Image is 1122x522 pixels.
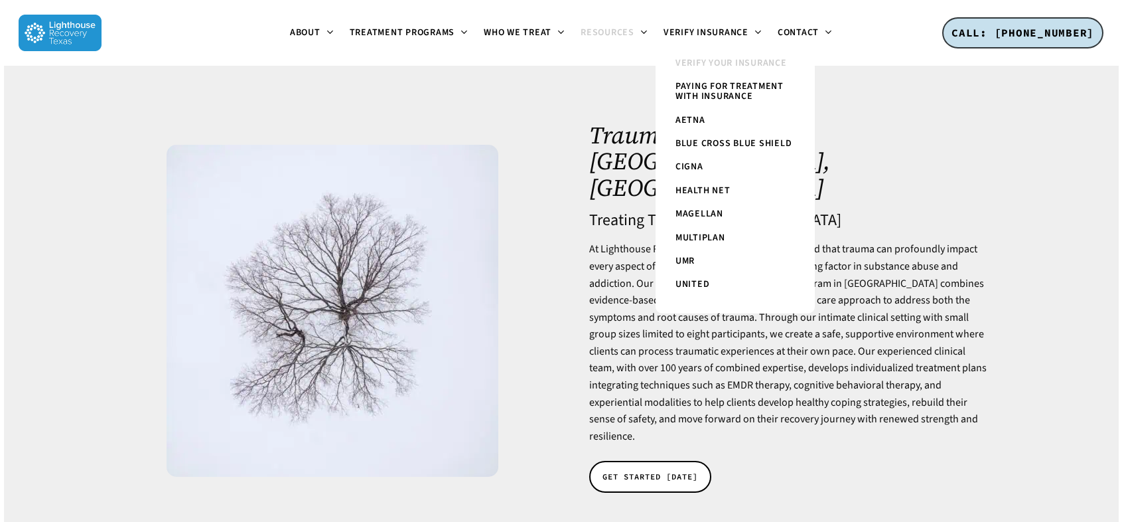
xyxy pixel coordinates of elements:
a: Multiplan [669,226,802,250]
span: UMR [675,254,695,268]
img: aerial view over the lonely bare tree in the snowy field in winter time. [167,145,498,477]
h4: Treating Trauma and [MEDICAL_DATA] [589,212,991,229]
span: Paying for Treatment with Insurance [675,80,784,103]
a: Blue Cross Blue Shield [669,132,802,155]
a: Verify Insurance [656,28,770,39]
span: GET STARTED [DATE] [602,470,698,483]
a: Resources [573,28,656,39]
a: Who We Treat [476,28,573,39]
a: CALL: [PHONE_NUMBER] [942,17,1103,49]
span: Cigna [675,160,703,173]
a: Aetna [669,109,802,132]
span: United [675,278,710,291]
a: Treatment Programs [342,28,476,39]
a: Verify Your Insurance [669,52,802,75]
p: At Lighthouse Recovery [US_STATE], we understand that trauma can profoundly impact every aspect o... [589,241,991,445]
span: Multiplan [675,231,725,244]
h1: Trauma Treatment in [GEOGRAPHIC_DATA], [GEOGRAPHIC_DATA] [589,122,991,201]
span: Health Net [675,184,731,197]
a: Cigna [669,155,802,179]
img: Lighthouse Recovery Texas [19,15,102,51]
a: Paying for Treatment with Insurance [669,75,802,109]
span: CALL: [PHONE_NUMBER] [951,26,1094,39]
a: United [669,273,802,296]
span: Who We Treat [484,26,551,39]
a: Health Net [669,179,802,203]
span: Verify Insurance [664,26,748,39]
span: Blue Cross Blue Shield [675,137,792,150]
span: About [290,26,320,39]
a: Magellan [669,203,802,226]
a: Contact [770,28,840,39]
span: Treatment Programs [350,26,455,39]
span: Resources [581,26,634,39]
a: UMR [669,250,802,273]
a: About [282,28,342,39]
span: Aetna [675,114,705,127]
a: GET STARTED [DATE] [589,461,711,493]
span: Verify Your Insurance [675,56,787,70]
span: Contact [778,26,819,39]
span: Magellan [675,207,723,220]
